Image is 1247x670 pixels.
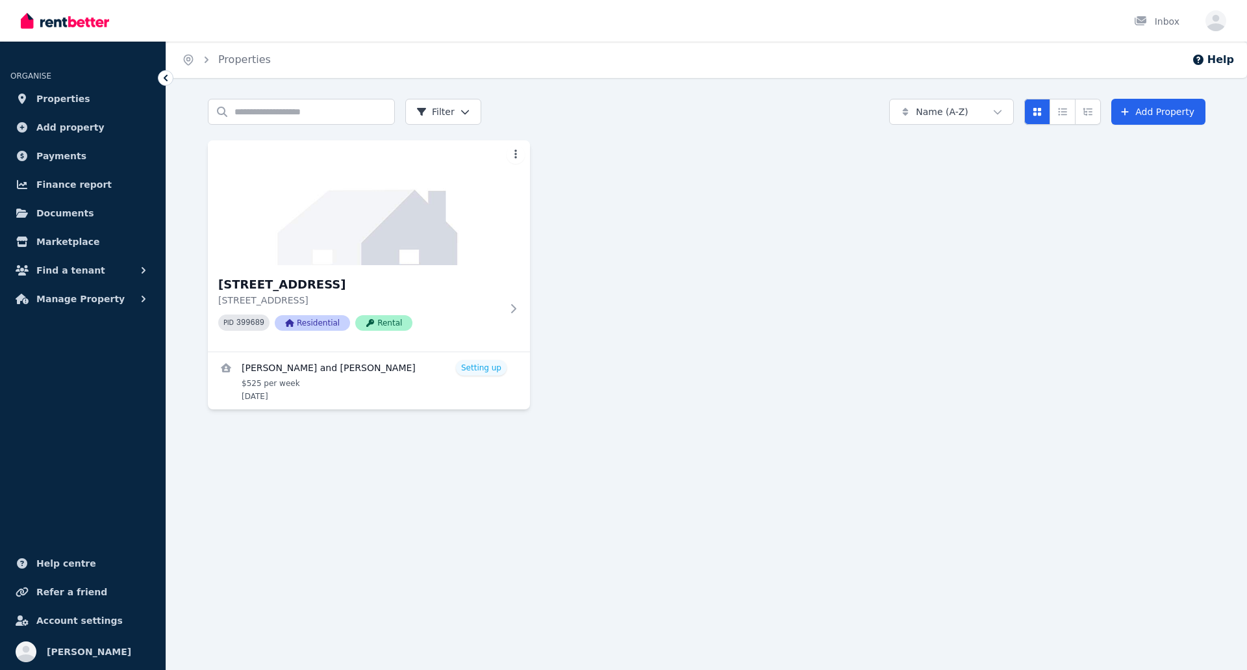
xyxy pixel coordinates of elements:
[236,318,264,328] code: 399689
[36,556,96,571] span: Help centre
[10,200,155,226] a: Documents
[21,11,109,31] img: RentBetter
[208,140,530,265] img: 32 Victoria Parade, Darlington
[36,91,90,107] span: Properties
[1024,99,1101,125] div: View options
[275,315,350,331] span: Residential
[10,229,155,255] a: Marketplace
[218,53,271,66] a: Properties
[10,86,155,112] a: Properties
[36,584,107,600] span: Refer a friend
[10,172,155,198] a: Finance report
[1050,99,1076,125] button: Compact list view
[223,319,234,326] small: PID
[36,205,94,221] span: Documents
[166,42,286,78] nav: Breadcrumb
[208,352,530,409] a: View details for Abigail Marschall and Benjamin Schwabe
[36,234,99,250] span: Marketplace
[405,99,481,125] button: Filter
[1192,52,1234,68] button: Help
[36,263,105,278] span: Find a tenant
[416,105,455,118] span: Filter
[36,613,123,628] span: Account settings
[36,177,112,192] span: Finance report
[208,140,530,352] a: 32 Victoria Parade, Darlington[STREET_ADDRESS][STREET_ADDRESS]PID 399689ResidentialRental
[10,71,51,81] span: ORGANISE
[889,99,1014,125] button: Name (A-Z)
[218,276,501,294] h3: [STREET_ADDRESS]
[36,291,125,307] span: Manage Property
[10,114,155,140] a: Add property
[10,579,155,605] a: Refer a friend
[507,146,525,164] button: More options
[36,120,105,135] span: Add property
[10,143,155,169] a: Payments
[355,315,412,331] span: Rental
[10,550,155,576] a: Help centre
[1024,99,1050,125] button: Card view
[10,257,155,283] button: Find a tenant
[1075,99,1101,125] button: Expanded list view
[47,644,131,660] span: [PERSON_NAME]
[218,294,501,307] p: [STREET_ADDRESS]
[10,608,155,634] a: Account settings
[916,105,968,118] span: Name (A-Z)
[10,286,155,312] button: Manage Property
[36,148,86,164] span: Payments
[1111,99,1205,125] a: Add Property
[1134,15,1179,28] div: Inbox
